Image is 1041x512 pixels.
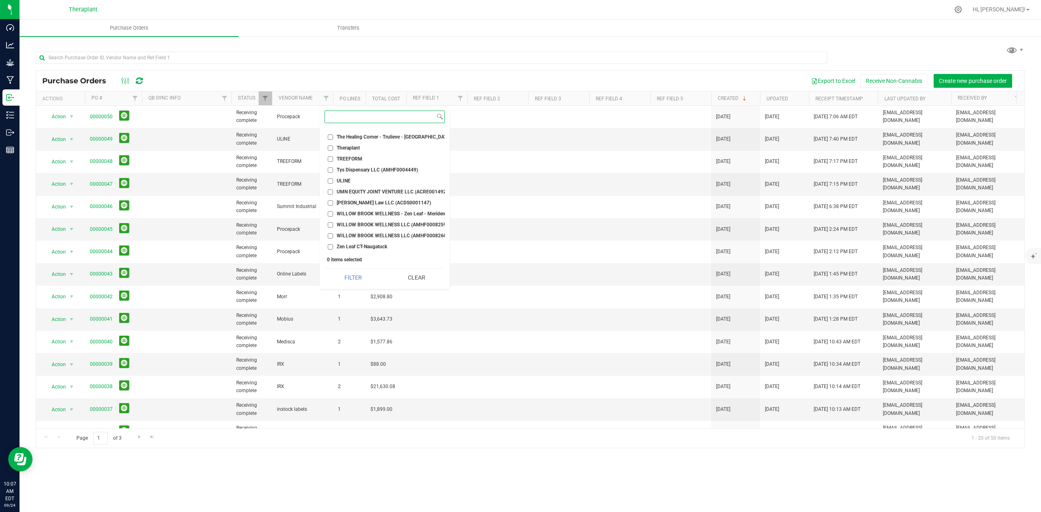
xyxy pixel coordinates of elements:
span: [DATE] [765,293,779,301]
span: select [67,314,77,325]
span: Receiving complete [236,154,267,169]
a: Ref Field 3 [535,96,561,102]
span: WILLOW BROOK WELLNESS - Zen Leaf - Meriden (MMDF0000066) [337,211,485,216]
a: Transfers [239,20,458,37]
span: [DATE] [765,406,779,413]
span: Mobius [277,315,328,323]
span: TREEFORM [277,158,328,165]
span: [DATE] [765,180,779,188]
span: Create new purchase order [939,78,1007,84]
span: [DATE] 1:45 PM EDT [814,270,858,278]
span: [DATE] [765,338,779,346]
span: Receiving complete [236,334,267,349]
a: Received By [958,95,987,101]
a: 00000042 [90,294,113,299]
inline-svg: Inventory [6,111,14,119]
span: Receiving complete [236,199,267,215]
span: Procepack [277,248,328,256]
span: [DATE] 10:14 AM EDT [814,383,860,391]
span: [EMAIL_ADDRESS][DOMAIN_NAME] [883,199,946,215]
a: 00000048 [90,158,113,164]
span: [DATE] 1:28 PM EDT [814,315,858,323]
span: [EMAIL_ADDRESS][DOMAIN_NAME] [956,312,1019,327]
span: [EMAIL_ADDRESS][DOMAIN_NAME] [956,334,1019,349]
span: [DATE] [716,338,730,346]
span: Action [44,223,66,235]
span: Purchase Orders [99,24,159,32]
span: [EMAIL_ADDRESS][DOMAIN_NAME] [956,379,1019,395]
button: Clear [388,269,445,286]
span: Action [44,134,66,145]
span: [EMAIL_ADDRESS][DOMAIN_NAME] [883,244,946,259]
span: Action [44,156,66,167]
a: Filter [259,91,272,105]
a: Filter [128,91,142,105]
span: Receiving complete [236,312,267,327]
a: Total Cost [372,96,400,102]
a: Filter [1011,91,1024,105]
a: Vendor Name [279,95,313,101]
span: Receiving complete [236,401,267,417]
span: 1 [338,315,361,323]
span: Action [44,201,66,213]
inline-svg: Grow [6,59,14,67]
span: [DATE] [716,203,730,210]
input: WILLOW BROOK WELLNESS LLC (AMHF0008260) [328,233,333,239]
span: WILLOW BROOK WELLNESS LLC (AMHF0008259) [337,222,448,227]
span: [EMAIL_ADDRESS][DOMAIN_NAME] [883,312,946,327]
span: Online Labels [277,270,328,278]
span: $3,643.73 [370,315,392,323]
span: select [67,201,77,213]
span: [DATE] [716,293,730,301]
span: ULINE [277,135,328,143]
span: [EMAIL_ADDRESS][DOMAIN_NAME] [883,334,946,349]
span: Hi, [PERSON_NAME]! [973,6,1026,13]
span: [DATE] 1:35 PM EDT [814,293,858,301]
a: 00000043 [90,271,113,277]
span: [DATE] [765,383,779,391]
span: WILLOW BROOK WELLNESS LLC (AMHF0008260) [337,233,448,238]
span: Receiving complete [236,289,267,304]
span: [DATE] 7:06 AM EDT [814,113,858,121]
span: Theraplant [69,6,98,13]
a: Filter [218,91,231,105]
span: 1 [338,360,361,368]
span: 1 - 20 of 50 items [965,432,1016,444]
span: Action [44,111,66,122]
span: Receiving complete [236,379,267,395]
span: [EMAIL_ADDRESS][DOMAIN_NAME] [956,424,1019,440]
span: select [67,269,77,280]
span: [DATE] [716,383,730,391]
span: [DATE] [716,270,730,278]
span: Receiving complete [236,221,267,237]
a: 00000047 [90,181,113,187]
a: 00000037 [90,406,113,412]
span: select [67,223,77,235]
p: 09/24 [4,502,16,508]
a: 00000040 [90,339,113,345]
span: Action [44,269,66,280]
a: Ref Field 2 [474,96,500,102]
span: Receiving complete [236,244,267,259]
span: [DATE] [765,226,779,233]
a: 00000046 [90,204,113,209]
span: Receiving complete [236,109,267,124]
span: Morr [277,293,328,301]
a: 00000038 [90,384,113,389]
a: 00000044 [90,249,113,254]
span: [DATE] [716,226,730,233]
span: [DATE] [765,158,779,165]
span: [EMAIL_ADDRESS][DOMAIN_NAME] [956,267,1019,282]
span: [PERSON_NAME] Law LLC (ACDS0001147) [337,200,431,205]
span: Receiving complete [236,176,267,192]
span: Summit Industrial [277,203,328,210]
a: Last Updated By [884,96,926,102]
span: [DATE] [716,315,730,323]
input: [PERSON_NAME] Law LLC (ACDS0001147) [328,200,333,206]
span: [DATE] [765,270,779,278]
span: [EMAIL_ADDRESS][DOMAIN_NAME] [956,131,1019,147]
button: Export to Excel [806,74,860,88]
span: Action [44,291,66,302]
a: Filter [454,91,467,105]
input: ULINE [328,178,333,184]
